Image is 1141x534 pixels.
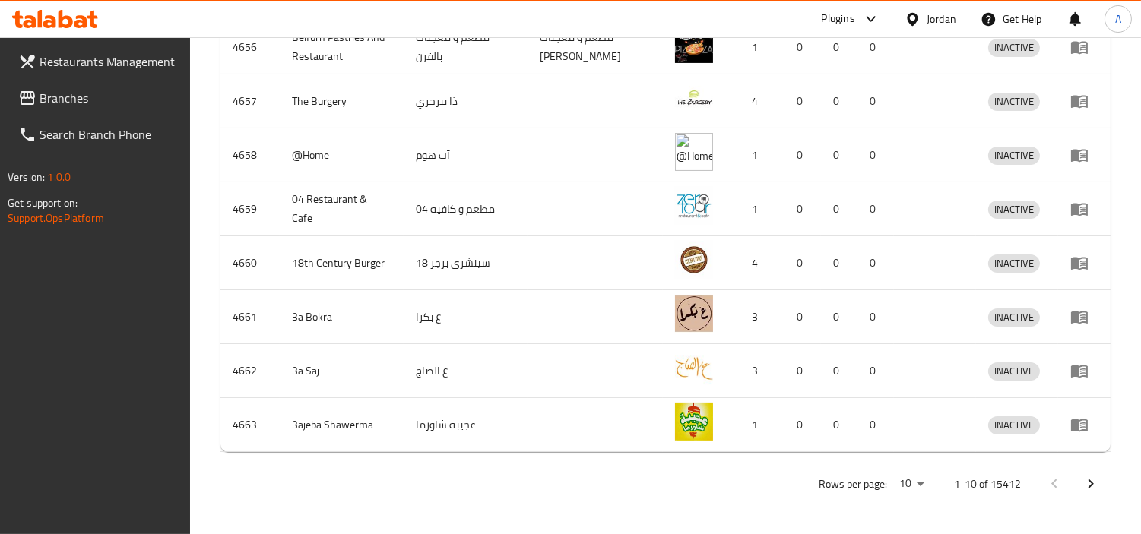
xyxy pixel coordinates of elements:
[6,43,191,80] a: Restaurants Management
[821,398,857,452] td: 0
[821,10,854,28] div: Plugins
[404,344,528,398] td: ع الصاج
[675,295,713,333] img: 3a Bokra
[857,398,894,452] td: 0
[6,116,191,153] a: Search Branch Phone
[784,182,821,236] td: 0
[280,182,404,236] td: 04 Restaurant & Cafe
[675,349,713,387] img: 3a Saj
[784,128,821,182] td: 0
[280,398,404,452] td: 3ajeba Shawerma
[220,290,280,344] td: 4661
[988,39,1040,56] span: INACTIVE
[404,290,528,344] td: ع بكرا
[988,201,1040,218] span: INACTIVE
[40,89,179,107] span: Branches
[8,193,78,213] span: Get support on:
[675,403,713,441] img: 3ajeba Shawerma
[988,39,1040,57] div: INACTIVE
[988,416,1040,434] div: INACTIVE
[280,236,404,290] td: 18th Century Burger
[784,344,821,398] td: 0
[220,236,280,290] td: 4660
[280,74,404,128] td: The Burgery
[8,167,45,187] span: Version:
[1070,416,1098,434] div: Menu
[404,21,528,74] td: مطعم و معجنات بالفرن
[404,182,528,236] td: مطعم و كافيه 04
[731,398,784,452] td: 1
[857,236,894,290] td: 0
[988,147,1040,165] div: INACTIVE
[927,11,956,27] div: Jordan
[8,208,104,228] a: Support.OpsPlatform
[675,79,713,117] img: The Burgery
[821,128,857,182] td: 0
[220,21,280,74] td: 4656
[784,398,821,452] td: 0
[220,74,280,128] td: 4657
[1070,308,1098,326] div: Menu
[731,21,784,74] td: 1
[731,236,784,290] td: 4
[784,21,821,74] td: 0
[988,93,1040,111] div: INACTIVE
[675,187,713,225] img: 04 Restaurant & Cafe
[954,475,1021,494] p: 1-10 of 15412
[988,254,1040,272] span: INACTIVE
[675,241,713,279] img: 18th Century Burger
[857,128,894,182] td: 0
[988,416,1040,434] span: INACTIVE
[404,236,528,290] td: 18 سينشري برجر
[821,290,857,344] td: 0
[731,290,784,344] td: 3
[675,25,713,63] img: Belfurn Pastries And Restaurant
[821,182,857,236] td: 0
[988,308,1040,326] span: INACTIVE
[988,308,1040,327] div: INACTIVE
[731,74,784,128] td: 4
[731,182,784,236] td: 1
[731,344,784,398] td: 3
[821,74,857,128] td: 0
[1073,466,1109,502] button: Next page
[1070,362,1098,380] div: Menu
[280,290,404,344] td: 3a Bokra
[857,21,894,74] td: 0
[731,128,784,182] td: 1
[1070,38,1098,56] div: Menu
[675,133,713,171] img: @Home
[528,21,663,74] td: مطعم و معجنات [PERSON_NAME]
[988,201,1040,219] div: INACTIVE
[821,236,857,290] td: 0
[988,362,1040,381] div: INACTIVE
[6,80,191,116] a: Branches
[988,147,1040,164] span: INACTIVE
[784,290,821,344] td: 0
[784,74,821,128] td: 0
[857,290,894,344] td: 0
[857,74,894,128] td: 0
[1115,11,1121,27] span: A
[988,362,1040,380] span: INACTIVE
[40,52,179,71] span: Restaurants Management
[1070,146,1098,164] div: Menu
[857,182,894,236] td: 0
[404,398,528,452] td: عجيبة شاورما
[1070,254,1098,272] div: Menu
[280,344,404,398] td: 3a Saj
[857,344,894,398] td: 0
[1070,200,1098,218] div: Menu
[784,236,821,290] td: 0
[819,475,887,494] p: Rows per page:
[220,398,280,452] td: 4663
[821,344,857,398] td: 0
[404,74,528,128] td: ذا بيرجري
[220,182,280,236] td: 4659
[821,21,857,74] td: 0
[280,128,404,182] td: @Home
[988,93,1040,110] span: INACTIVE
[220,344,280,398] td: 4662
[988,254,1040,273] div: INACTIVE
[47,167,71,187] span: 1.0.0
